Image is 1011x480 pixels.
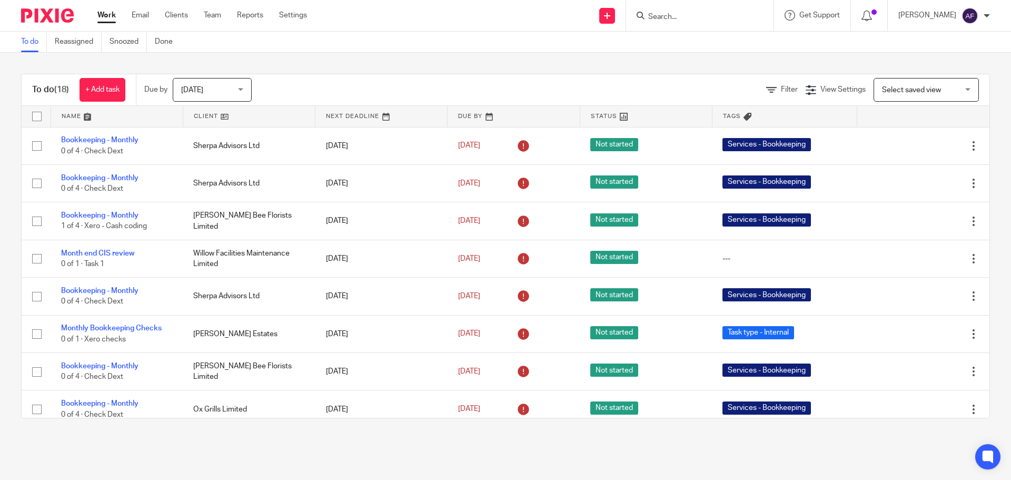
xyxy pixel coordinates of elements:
[590,364,638,377] span: Not started
[898,10,956,21] p: [PERSON_NAME]
[61,250,134,257] a: Month end CIS review
[458,180,480,187] span: [DATE]
[21,8,74,23] img: Pixie
[183,390,315,428] td: Ox Grills Limited
[647,13,742,22] input: Search
[110,32,147,52] a: Snoozed
[882,86,941,94] span: Select saved view
[458,217,480,224] span: [DATE]
[204,10,221,21] a: Team
[155,32,181,52] a: Done
[722,138,811,151] span: Services - Bookkeeping
[132,10,149,21] a: Email
[722,213,811,227] span: Services - Bookkeeping
[61,260,104,268] span: 0 of 1 · Task 1
[61,185,123,192] span: 0 of 4 · Check Dext
[80,78,125,102] a: + Add task
[590,251,638,264] span: Not started
[315,390,448,428] td: [DATE]
[144,84,167,95] p: Due by
[61,287,138,295] a: Bookkeeping - Monthly
[61,223,147,230] span: 1 of 4 · Xero - Cash coding
[590,213,638,227] span: Not started
[458,142,480,150] span: [DATE]
[590,288,638,301] span: Not started
[61,174,138,182] a: Bookkeeping - Monthly
[61,136,138,144] a: Bookkeeping - Monthly
[183,164,315,202] td: Sherpa Advisors Ltd
[61,148,123,155] span: 0 of 4 · Check Dext
[183,202,315,240] td: [PERSON_NAME] Bee Florists Limited
[32,84,69,95] h1: To do
[315,315,448,352] td: [DATE]
[61,400,138,407] a: Bookkeeping - Monthly
[61,411,123,418] span: 0 of 4 · Check Dext
[315,240,448,277] td: [DATE]
[458,292,480,300] span: [DATE]
[315,164,448,202] td: [DATE]
[61,212,138,219] a: Bookkeeping - Monthly
[61,325,162,332] a: Monthly Bookkeeping Checks
[590,175,638,189] span: Not started
[183,315,315,352] td: [PERSON_NAME] Estates
[183,127,315,164] td: Sherpa Advisors Ltd
[61,373,123,380] span: 0 of 4 · Check Dext
[722,364,811,377] span: Services - Bookkeeping
[458,405,480,413] span: [DATE]
[722,175,811,189] span: Services - Bookkeeping
[181,86,203,94] span: [DATE]
[165,10,188,21] a: Clients
[723,113,741,119] span: Tags
[183,278,315,315] td: Sherpa Advisors Ltd
[458,255,480,262] span: [DATE]
[21,32,47,52] a: To do
[962,7,978,24] img: svg%3E
[781,86,798,93] span: Filter
[820,86,866,93] span: View Settings
[61,298,123,306] span: 0 of 4 · Check Dext
[54,85,69,94] span: (18)
[183,240,315,277] td: Willow Facilities Maintenance Limited
[590,326,638,339] span: Not started
[315,202,448,240] td: [DATE]
[722,401,811,415] span: Services - Bookkeeping
[590,138,638,151] span: Not started
[722,326,794,339] span: Task type - Internal
[237,10,263,21] a: Reports
[183,353,315,390] td: [PERSON_NAME] Bee Florists Limited
[61,336,126,343] span: 0 of 1 · Xero checks
[722,288,811,301] span: Services - Bookkeeping
[315,353,448,390] td: [DATE]
[315,127,448,164] td: [DATE]
[458,330,480,338] span: [DATE]
[590,401,638,415] span: Not started
[97,10,116,21] a: Work
[458,368,480,375] span: [DATE]
[279,10,307,21] a: Settings
[799,12,840,19] span: Get Support
[55,32,102,52] a: Reassigned
[722,253,846,264] div: ---
[315,278,448,315] td: [DATE]
[61,363,138,370] a: Bookkeeping - Monthly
